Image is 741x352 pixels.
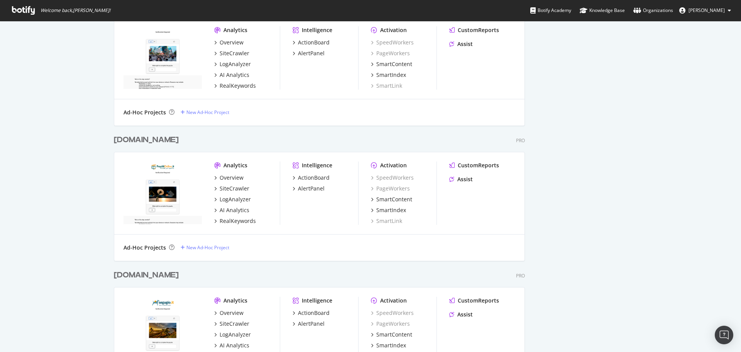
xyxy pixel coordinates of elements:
div: AlertPanel [298,185,325,192]
div: CustomReports [458,26,499,34]
div: ActionBoard [298,174,330,182]
a: Overview [214,174,244,182]
a: ActionBoard [293,39,330,46]
div: ActionBoard [298,39,330,46]
div: AlertPanel [298,320,325,328]
a: New Ad-Hoc Project [181,109,229,116]
div: SiteCrawler [220,320,249,328]
div: ActionBoard [298,309,330,317]
div: SmartIndex [376,206,406,214]
div: Intelligence [302,297,332,304]
div: AI Analytics [220,342,249,349]
div: RealKeywords [220,82,256,90]
div: Ad-Hoc Projects [123,109,166,116]
div: CustomReports [458,297,499,304]
div: Intelligence [302,162,332,169]
a: SpeedWorkers [371,39,414,46]
div: SmartContent [376,60,412,68]
div: SmartLink [371,217,402,225]
div: Analytics [223,26,247,34]
a: SpeedWorkers [371,309,414,317]
div: AlertPanel [298,49,325,57]
div: [DOMAIN_NAME] [114,134,179,146]
a: SmartContent [371,331,412,338]
div: CustomReports [458,162,499,169]
a: PageWorkers [371,185,410,192]
a: SiteCrawler [214,320,249,328]
div: Activation [380,297,407,304]
div: LogAnalyzer [220,196,251,203]
div: SmartContent [376,331,412,338]
div: Assist [457,40,473,48]
a: LogAnalyzer [214,60,251,68]
div: SpeedWorkers [371,174,414,182]
a: SmartIndex [371,206,406,214]
a: SmartIndex [371,342,406,349]
div: SmartIndex [376,342,406,349]
a: RealKeywords [214,217,256,225]
div: LogAnalyzer [220,60,251,68]
span: Welcome back, [PERSON_NAME] ! [41,7,110,14]
div: Knowledge Base [580,7,625,14]
div: Open Intercom Messenger [715,326,733,344]
img: prestitionline.it [123,162,202,224]
div: Assist [457,175,473,183]
a: New Ad-Hoc Project [181,244,229,251]
div: Activation [380,162,407,169]
a: AI Analytics [214,71,249,79]
div: Pro [516,272,525,279]
div: AI Analytics [220,71,249,79]
div: LogAnalyzer [220,331,251,338]
div: Organizations [633,7,673,14]
a: RealKeywords [214,82,256,90]
a: AlertPanel [293,49,325,57]
a: Overview [214,309,244,317]
div: Ad-Hoc Projects [123,244,166,252]
a: [DOMAIN_NAME] [114,134,182,146]
div: SiteCrawler [220,49,249,57]
a: SmartIndex [371,71,406,79]
a: LogAnalyzer [214,196,251,203]
div: SmartContent [376,196,412,203]
div: RealKeywords [220,217,256,225]
span: Matteo Dell'Erba [689,7,725,14]
a: ActionBoard [293,174,330,182]
a: PageWorkers [371,320,410,328]
a: ActionBoard [293,309,330,317]
a: Assist [449,311,473,318]
div: New Ad-Hoc Project [186,109,229,116]
div: Assist [457,311,473,318]
a: LogAnalyzer [214,331,251,338]
a: SmartContent [371,196,412,203]
a: AI Analytics [214,342,249,349]
div: Analytics [223,297,247,304]
div: New Ad-Hoc Project [186,244,229,251]
a: CustomReports [449,26,499,34]
div: AI Analytics [220,206,249,214]
a: AlertPanel [293,185,325,192]
a: CustomReports [449,162,499,169]
button: [PERSON_NAME] [673,4,737,17]
a: Assist [449,40,473,48]
a: SmartContent [371,60,412,68]
div: Overview [220,309,244,317]
img: sostariffe.it [123,26,202,89]
div: Overview [220,174,244,182]
a: PageWorkers [371,49,410,57]
a: SmartLink [371,82,402,90]
div: Pro [516,137,525,144]
div: SmartIndex [376,71,406,79]
a: AlertPanel [293,320,325,328]
div: Analytics [223,162,247,169]
a: SiteCrawler [214,185,249,192]
div: Botify Academy [530,7,571,14]
a: Assist [449,175,473,183]
div: [DOMAIN_NAME] [114,270,179,281]
a: [DOMAIN_NAME] [114,270,182,281]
